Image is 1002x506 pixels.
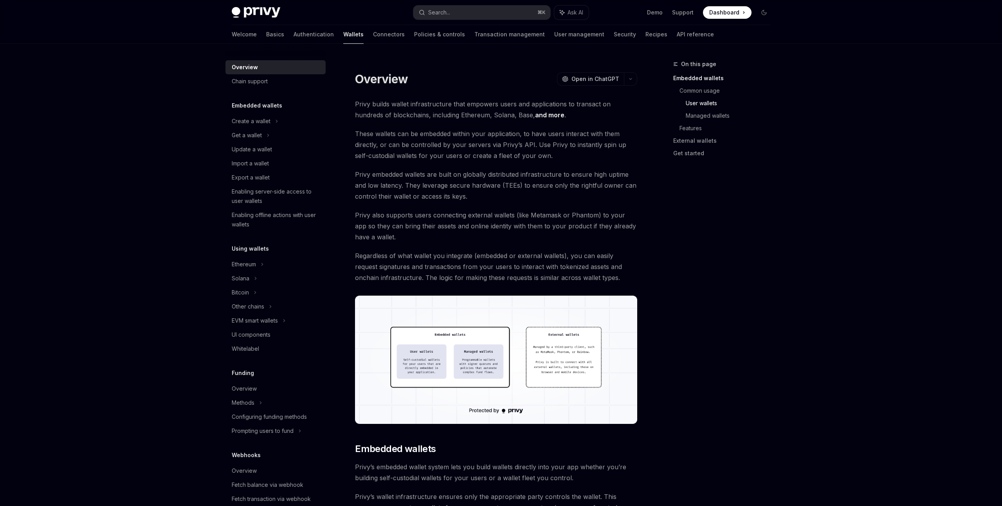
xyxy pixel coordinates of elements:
h1: Overview [355,72,408,86]
a: Enabling server-side access to user wallets [225,185,326,208]
a: Features [679,122,777,135]
a: Enabling offline actions with user wallets [225,208,326,231]
h5: Using wallets [232,244,269,253]
span: Regardless of what wallet you integrate (embedded or external wallets), you can easily request si... [355,250,637,283]
span: These wallets can be embedded within your application, to have users interact with them directly,... [355,128,637,161]
button: Open in ChatGPT [557,72,624,86]
a: Update a wallet [225,142,326,156]
a: Get started [673,147,777,160]
div: Other chains [232,302,264,311]
button: Search...⌘K [413,5,550,20]
span: Privy embedded wallets are built on globally distributed infrastructure to ensure high uptime and... [355,169,637,202]
a: Dashboard [703,6,751,19]
div: Search... [428,8,450,17]
div: Fetch balance via webhook [232,480,303,490]
div: Update a wallet [232,145,272,154]
a: Welcome [232,25,257,44]
a: API reference [677,25,714,44]
div: EVM smart wallets [232,316,278,325]
img: images/walletoverview.png [355,296,637,424]
h5: Webhooks [232,450,261,460]
div: Bitcoin [232,288,249,297]
div: Solana [232,274,249,283]
span: Dashboard [709,9,739,16]
div: Overview [232,384,257,393]
a: and more [535,111,564,119]
div: Ethereum [232,260,256,269]
a: Chain support [225,74,326,88]
a: Policies & controls [414,25,465,44]
span: Embedded wallets [355,443,436,455]
a: Overview [225,464,326,478]
a: Basics [266,25,284,44]
a: Configuring funding methods [225,410,326,424]
div: Enabling offline actions with user wallets [232,210,321,229]
a: Fetch balance via webhook [225,478,326,492]
a: Recipes [645,25,667,44]
a: Whitelabel [225,342,326,356]
a: Wallets [343,25,364,44]
div: Enabling server-side access to user wallets [232,187,321,206]
span: ⌘ K [537,9,546,16]
a: Fetch transaction via webhook [225,492,326,506]
div: Get a wallet [232,131,262,140]
div: Export a wallet [232,173,270,182]
a: Demo [647,9,663,16]
span: On this page [681,59,716,69]
div: Whitelabel [232,344,259,353]
a: User management [554,25,604,44]
a: Authentication [294,25,334,44]
a: Overview [225,60,326,74]
h5: Embedded wallets [232,101,282,110]
h5: Funding [232,368,254,378]
div: Import a wallet [232,159,269,168]
a: Security [614,25,636,44]
div: Chain support [232,77,268,86]
a: External wallets [673,135,777,147]
span: Privy builds wallet infrastructure that empowers users and applications to transact on hundreds o... [355,99,637,120]
div: Prompting users to fund [232,426,294,436]
a: Support [672,9,694,16]
a: Embedded wallets [673,72,777,84]
button: Toggle dark mode [758,6,770,19]
img: dark logo [232,7,280,18]
a: Transaction management [474,25,545,44]
span: Privy’s embedded wallet system lets you build wallets directly into your app whether you’re build... [355,461,637,483]
a: Connectors [373,25,405,44]
button: Ask AI [554,5,589,20]
a: UI components [225,328,326,342]
span: Open in ChatGPT [571,75,619,83]
div: Overview [232,466,257,475]
div: Create a wallet [232,117,270,126]
a: User wallets [686,97,777,109]
span: Ask AI [568,9,583,16]
a: Managed wallets [686,109,777,122]
a: Import a wallet [225,156,326,170]
a: Common usage [679,84,777,97]
a: Export a wallet [225,170,326,185]
div: Overview [232,63,258,72]
a: Overview [225,382,326,396]
div: Configuring funding methods [232,412,307,422]
div: UI components [232,330,270,339]
div: Methods [232,398,254,407]
span: Privy also supports users connecting external wallets (like Metamask or Phantom) to your app so t... [355,210,637,242]
div: Fetch transaction via webhook [232,494,311,504]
